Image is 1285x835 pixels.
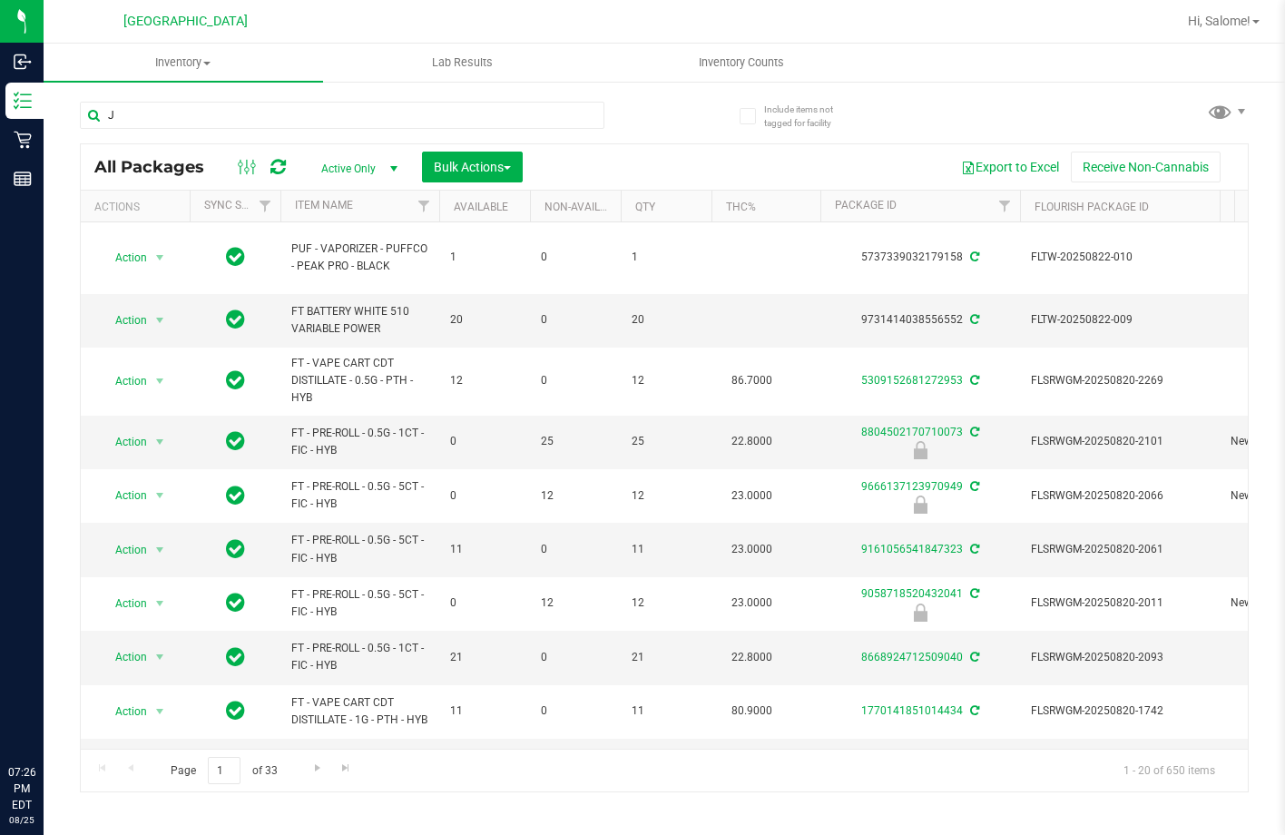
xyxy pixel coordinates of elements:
span: In Sync [226,244,245,270]
span: select [149,537,172,563]
span: Inventory Counts [674,54,809,71]
a: Item Name [295,199,353,211]
a: Go to the last page [333,757,359,781]
button: Export to Excel [949,152,1071,182]
span: 23.0000 [722,483,781,509]
a: Flourish Package ID [1035,201,1149,213]
span: select [149,368,172,394]
span: Sync from Compliance System [967,480,979,493]
a: 9161056541847323 [861,543,963,555]
span: Action [99,591,148,616]
span: select [149,591,172,616]
span: Hi, Salome! [1188,14,1251,28]
span: 22.8000 [722,644,781,671]
span: 0 [450,487,519,505]
span: FLSRWGM-20250820-2093 [1031,649,1209,666]
span: In Sync [226,428,245,454]
span: FT - PRE-ROLL - 0.5G - 1CT - FIC - HYB [291,640,428,674]
span: select [149,308,172,333]
a: Sync Status [204,199,274,211]
span: 0 [450,594,519,612]
span: In Sync [226,644,245,670]
inline-svg: Inventory [14,92,32,110]
span: Sync from Compliance System [967,704,979,717]
input: Search Package ID, Item Name, SKU, Lot or Part Number... [80,102,604,129]
span: Inventory [44,54,323,71]
a: 8804502170710073 [861,426,963,438]
span: select [149,429,172,455]
a: Inventory [44,44,323,82]
span: 0 [541,649,610,666]
span: Action [99,308,148,333]
span: Sync from Compliance System [967,313,979,326]
span: Sync from Compliance System [967,250,979,263]
span: Sync from Compliance System [967,374,979,387]
span: 1 [450,249,519,266]
div: Newly Received [818,441,1023,459]
span: Include items not tagged for facility [764,103,855,130]
span: 12 [541,487,610,505]
a: 9058718520432041 [861,587,963,600]
span: Action [99,483,148,508]
span: Action [99,245,148,270]
span: 1 [632,249,701,266]
span: FT - PRE-ROLL - 0.5G - 5CT - FIC - HYB [291,532,428,566]
span: In Sync [226,698,245,723]
span: 0 [541,702,610,720]
input: 1 [208,757,240,785]
span: FLTW-20250822-009 [1031,311,1209,329]
span: select [149,483,172,508]
span: FLSRWGM-20250820-1742 [1031,702,1209,720]
span: 1 - 20 of 650 items [1109,757,1230,784]
span: 23.0000 [722,590,781,616]
div: Actions [94,201,182,213]
span: Action [99,537,148,563]
span: select [149,644,172,670]
span: FT BATTERY WHITE 510 VARIABLE POWER [291,303,428,338]
div: 5737339032179158 [818,249,1023,266]
span: 0 [541,249,610,266]
span: In Sync [226,483,245,508]
span: 11 [632,541,701,558]
p: 07:26 PM EDT [8,764,35,813]
span: select [149,699,172,724]
a: 5309152681272953 [861,374,963,387]
a: Available [454,201,508,213]
span: All Packages [94,157,222,177]
span: 21 [450,649,519,666]
span: Action [99,429,148,455]
span: 11 [632,702,701,720]
span: 12 [541,594,610,612]
span: 12 [632,594,701,612]
span: Sync from Compliance System [967,426,979,438]
span: Action [99,644,148,670]
span: FT - PRE-ROLL - 0.5G - 5CT - FIC - HYB [291,586,428,621]
a: Go to the next page [304,757,330,781]
span: 21 [632,649,701,666]
span: Lab Results [407,54,517,71]
span: Sync from Compliance System [967,543,979,555]
span: Bulk Actions [434,160,511,174]
span: [GEOGRAPHIC_DATA] [123,14,248,29]
span: FT - VAPE CART CDT DISTILLATE - 0.5G - PTH - HYB [291,355,428,408]
span: 86.7000 [722,368,781,394]
a: 8668924712509040 [861,651,963,663]
a: Package ID [835,199,897,211]
a: Filter [990,191,1020,221]
span: 25 [632,433,701,450]
span: FT - PRE-ROLL - 0.5G - 5CT - FIC - HYB [291,478,428,513]
span: 12 [450,372,519,389]
span: 22.8000 [722,428,781,455]
span: In Sync [226,368,245,393]
a: 1770141851014434 [861,704,963,717]
div: Newly Received [818,496,1023,514]
button: Bulk Actions [422,152,523,182]
span: Sync from Compliance System [967,587,979,600]
span: In Sync [226,307,245,332]
span: FT - VAPE CART CDT DISTILLATE - 1G - PTH - HYB [291,694,428,729]
div: Newly Received [818,604,1023,622]
span: FLSRWGM-20250820-2061 [1031,541,1209,558]
span: In Sync [226,590,245,615]
a: Lab Results [323,44,603,82]
span: FLTW-20250822-010 [1031,249,1209,266]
